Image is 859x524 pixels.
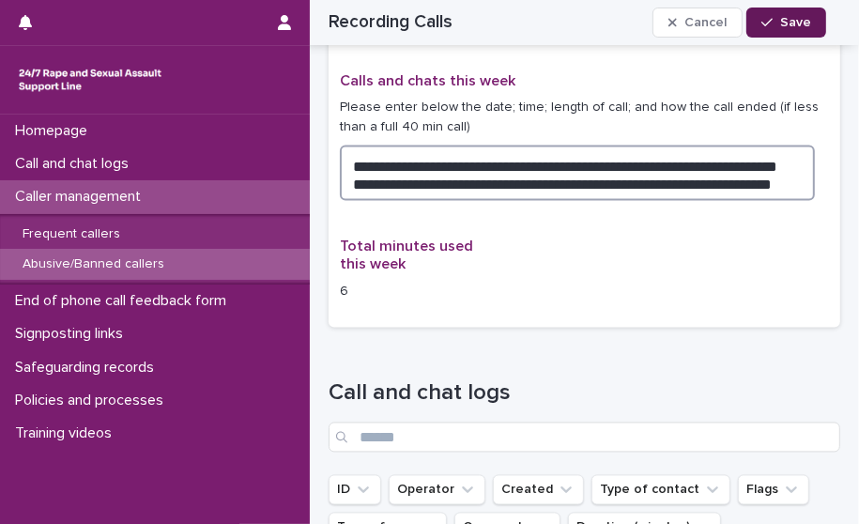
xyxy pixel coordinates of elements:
p: Call and chat logs [8,155,144,173]
p: End of phone call feedback form [8,292,241,310]
p: Safeguarding records [8,359,169,377]
p: Frequent callers [8,226,135,242]
button: Flags [738,475,809,505]
span: Cancel [684,16,727,29]
button: Type of contact [591,475,730,505]
p: Training videos [8,424,127,442]
button: Operator [389,475,485,505]
h1: Call and chat logs [329,380,840,408]
button: Cancel [652,8,743,38]
input: Search [329,423,840,453]
h2: Recording Calls [329,11,453,33]
p: Homepage [8,122,102,140]
p: Abusive/Banned callers [8,256,179,272]
p: Caller management [8,188,156,206]
button: Save [746,8,826,38]
span: Save [780,16,811,29]
p: Please enter below the date; time; length of call; and how the call ended (if less than a full 40... [340,99,829,138]
p: Signposting links [8,325,138,343]
img: rhQMoQhaT3yELyF149Cw [15,61,165,99]
button: Created [493,475,584,505]
button: ID [329,475,381,505]
p: 6 [340,283,488,302]
p: Policies and processes [8,392,178,409]
span: Calls and chats this week [340,74,515,89]
span: Total minutes used this week [340,239,473,272]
